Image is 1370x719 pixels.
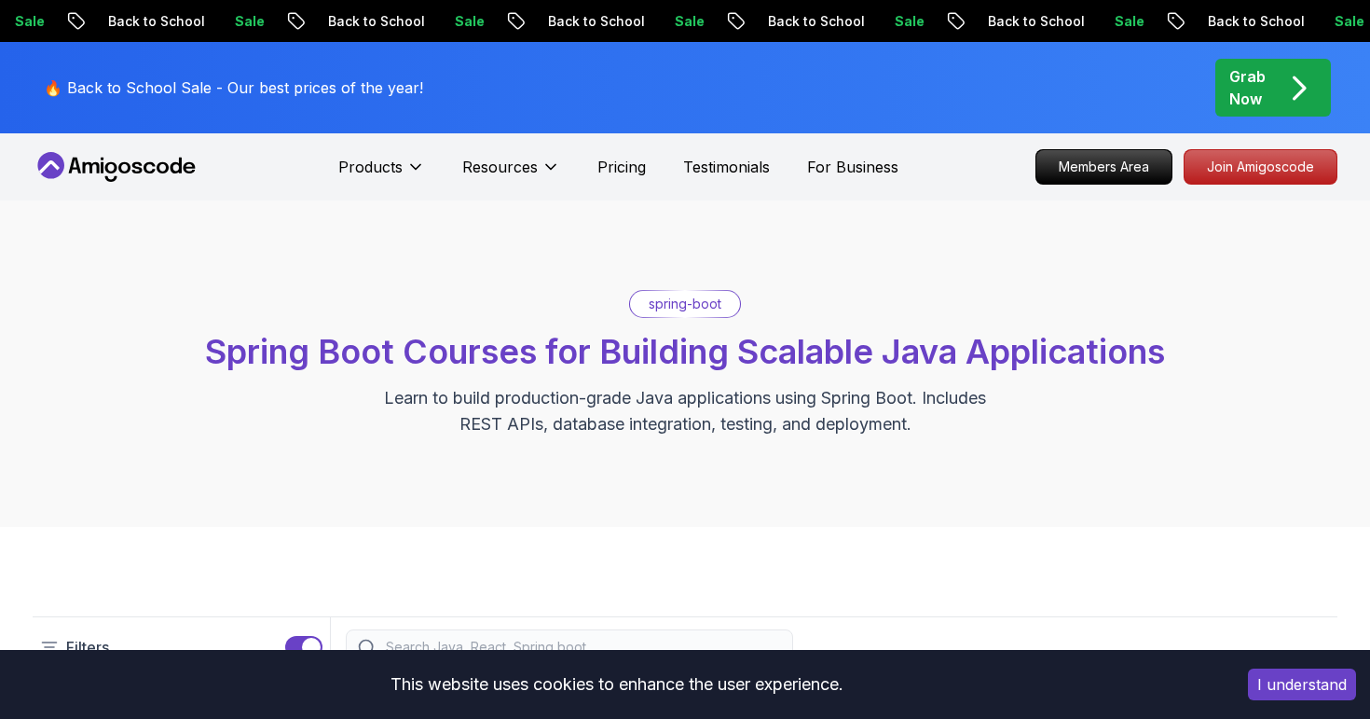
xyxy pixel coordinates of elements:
[1185,150,1336,184] p: Join Amigoscode
[488,12,615,31] p: Back to School
[14,664,1220,705] div: This website uses cookies to enhance the user experience.
[462,156,560,193] button: Resources
[338,156,403,178] p: Products
[338,156,425,193] button: Products
[1148,12,1275,31] p: Back to School
[382,638,781,657] input: Search Java, React, Spring boot ...
[66,636,109,658] p: Filters
[395,12,455,31] p: Sale
[597,156,646,178] a: Pricing
[175,12,235,31] p: Sale
[205,331,1165,372] span: Spring Boot Courses for Building Scalable Java Applications
[1036,150,1171,184] p: Members Area
[48,12,175,31] p: Back to School
[649,295,721,313] p: spring-boot
[372,385,998,437] p: Learn to build production-grade Java applications using Spring Boot. Includes REST APIs, database...
[1055,12,1115,31] p: Sale
[807,156,898,178] a: For Business
[268,12,395,31] p: Back to School
[1275,12,1335,31] p: Sale
[708,12,835,31] p: Back to School
[1184,149,1337,185] a: Join Amigoscode
[1229,65,1266,110] p: Grab Now
[615,12,675,31] p: Sale
[1248,669,1356,700] button: Accept cookies
[683,156,770,178] a: Testimonials
[462,156,538,178] p: Resources
[1035,149,1172,185] a: Members Area
[835,12,895,31] p: Sale
[44,76,423,99] p: 🔥 Back to School Sale - Our best prices of the year!
[928,12,1055,31] p: Back to School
